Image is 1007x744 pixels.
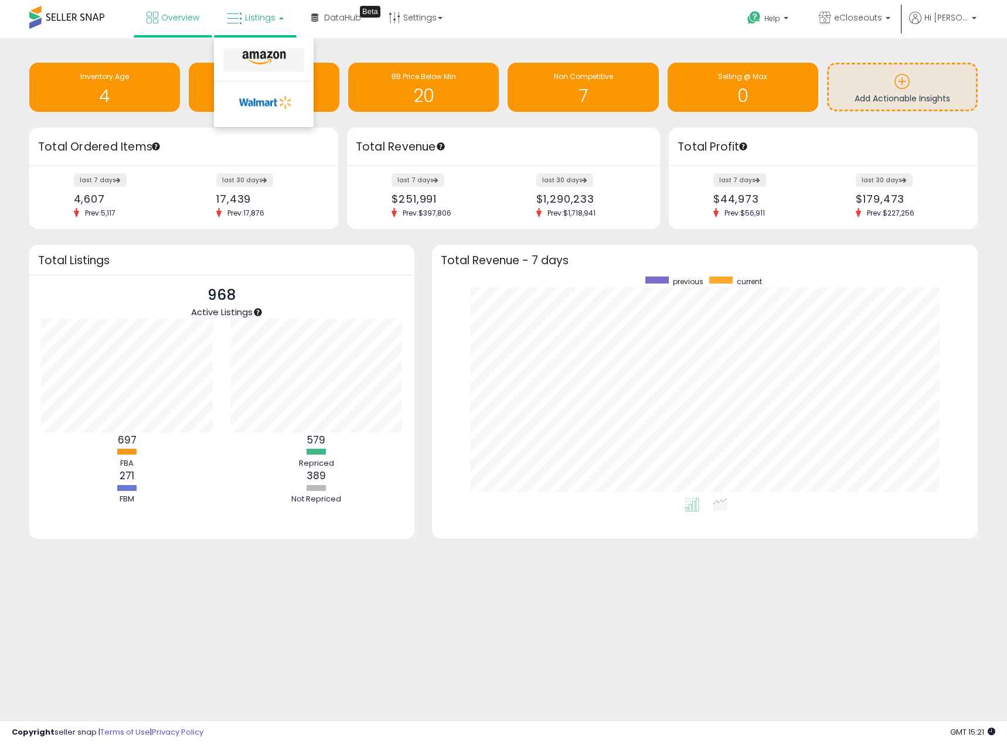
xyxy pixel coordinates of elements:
[38,256,406,265] h3: Total Listings
[35,86,174,105] h1: 4
[855,93,950,104] span: Add Actionable Insights
[436,141,446,152] div: Tooltip anchor
[673,277,703,286] span: previous
[856,173,913,187] label: last 30 days
[678,139,969,155] h3: Total Profit
[120,469,134,483] b: 271
[360,6,380,18] div: Tooltip anchor
[713,193,815,205] div: $44,973
[356,139,651,155] h3: Total Revenue
[924,12,968,23] span: Hi [PERSON_NAME]
[216,193,318,205] div: 17,439
[909,12,977,38] a: Hi [PERSON_NAME]
[713,173,766,187] label: last 7 days
[281,494,352,505] div: Not Repriced
[191,284,253,306] p: 968
[38,139,329,155] h3: Total Ordered Items
[92,494,162,505] div: FBM
[673,86,812,105] h1: 0
[245,12,275,23] span: Listings
[118,433,137,447] b: 697
[253,307,263,318] div: Tooltip anchor
[281,458,352,469] div: Repriced
[29,63,180,112] a: Inventory Age 4
[189,63,339,112] a: Needs to Reprice 1611
[441,256,969,265] h3: Total Revenue - 7 days
[392,173,444,187] label: last 7 days
[747,11,761,25] i: Get Help
[392,193,495,205] div: $251,991
[764,13,780,23] span: Help
[536,173,593,187] label: last 30 days
[738,141,749,152] div: Tooltip anchor
[348,63,499,112] a: BB Price Below Min 20
[536,193,639,205] div: $1,290,233
[222,208,270,218] span: Prev: 17,876
[80,71,129,81] span: Inventory Age
[392,71,456,81] span: BB Price Below Min
[354,86,493,105] h1: 20
[307,433,325,447] b: 579
[216,173,273,187] label: last 30 days
[508,63,658,112] a: Non Competitive 7
[554,71,613,81] span: Non Competitive
[307,469,326,483] b: 389
[861,208,920,218] span: Prev: $227,256
[397,208,457,218] span: Prev: $397,806
[829,64,976,110] a: Add Actionable Insights
[718,71,767,81] span: Selling @ Max
[92,458,162,469] div: FBA
[542,208,601,218] span: Prev: $1,718,941
[79,208,121,218] span: Prev: 5,117
[834,12,882,23] span: eCloseouts
[738,2,800,38] a: Help
[191,306,253,318] span: Active Listings
[737,277,762,286] span: current
[668,63,818,112] a: Selling @ Max 0
[195,86,334,105] h1: 1611
[151,141,161,152] div: Tooltip anchor
[74,193,175,205] div: 4,607
[513,86,652,105] h1: 7
[856,193,957,205] div: $179,473
[719,208,771,218] span: Prev: $56,911
[161,12,199,23] span: Overview
[324,12,361,23] span: DataHub
[74,173,127,187] label: last 7 days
